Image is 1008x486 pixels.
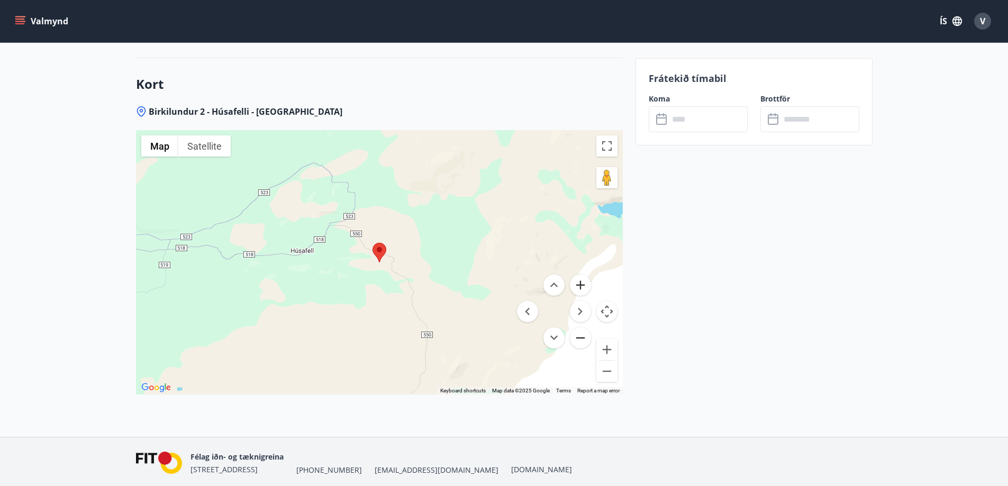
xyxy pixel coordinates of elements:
[517,301,538,322] button: Move left
[596,301,617,322] button: Map camera controls
[570,301,591,322] button: Move right
[492,388,550,393] span: Map data ©2025 Google
[596,167,617,188] button: Drag Pegman onto the map to open Street View
[596,339,617,360] button: Zoom in
[970,8,995,34] button: V
[649,94,748,104] label: Koma
[440,387,486,395] button: Keyboard shortcuts
[570,327,591,349] button: Zoom out
[136,452,183,474] img: FPQVkF9lTnNbbaRSFyT17YYeljoOGk5m51IhT0bO.png
[190,452,284,462] span: Félag iðn- og tæknigreina
[543,327,565,349] button: Move down
[375,465,498,475] span: [EMAIL_ADDRESS][DOMAIN_NAME]
[649,71,859,85] p: Frátekið tímabil
[139,381,174,395] img: Google
[136,75,623,93] h3: Kort
[141,135,178,157] button: Show street map
[149,106,342,117] span: Birkilundur 2 - Húsafelli - [GEOGRAPHIC_DATA]
[570,274,591,296] button: Zoom in
[577,388,620,393] a: Report a map error
[760,94,859,104] label: Brottför
[13,12,72,31] button: menu
[178,135,231,157] button: Show satellite imagery
[139,381,174,395] a: Open this area in Google Maps (opens a new window)
[934,12,968,31] button: ÍS
[543,274,565,296] button: Move up
[596,361,617,382] button: Zoom out
[556,388,571,393] a: Terms
[980,15,985,27] span: V
[511,464,572,474] a: [DOMAIN_NAME]
[596,135,617,157] button: Toggle fullscreen view
[190,464,258,474] span: [STREET_ADDRESS]
[296,465,362,475] span: [PHONE_NUMBER]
